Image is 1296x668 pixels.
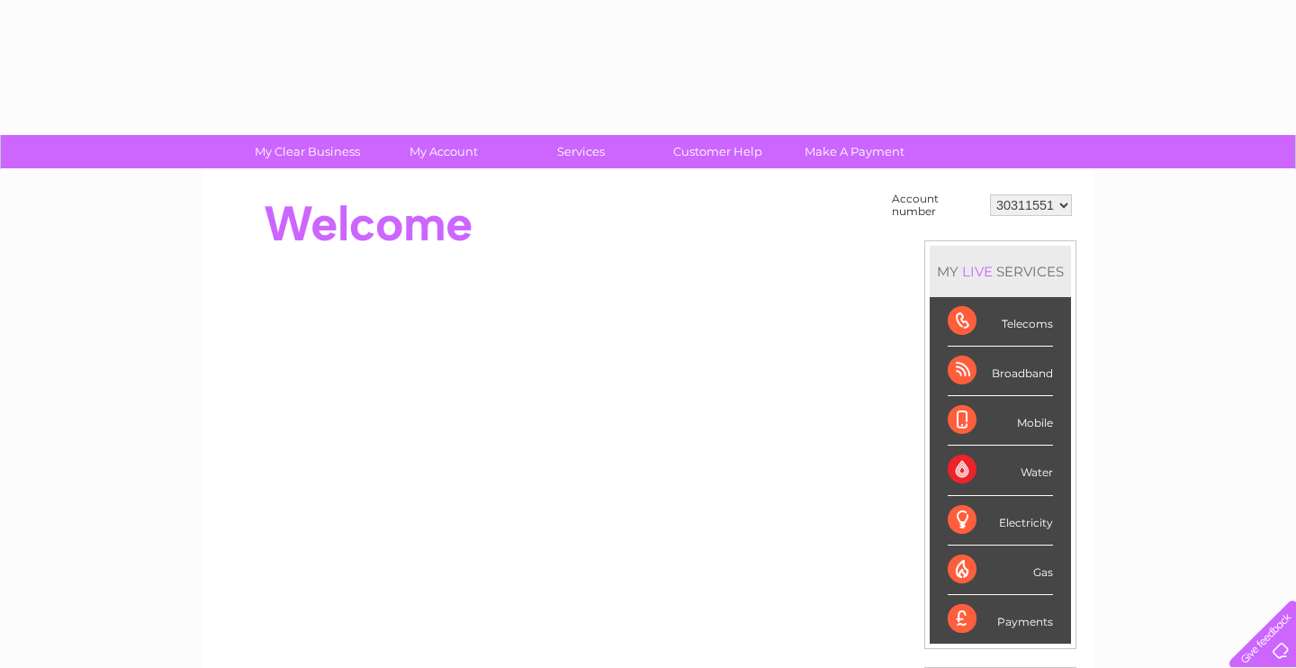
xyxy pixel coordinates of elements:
[930,246,1071,297] div: MY SERVICES
[643,135,792,168] a: Customer Help
[948,297,1053,347] div: Telecoms
[780,135,929,168] a: Make A Payment
[948,347,1053,396] div: Broadband
[948,396,1053,446] div: Mobile
[948,446,1053,495] div: Water
[233,135,382,168] a: My Clear Business
[948,496,1053,546] div: Electricity
[958,263,996,280] div: LIVE
[887,188,985,222] td: Account number
[507,135,655,168] a: Services
[948,595,1053,644] div: Payments
[948,546,1053,595] div: Gas
[370,135,518,168] a: My Account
